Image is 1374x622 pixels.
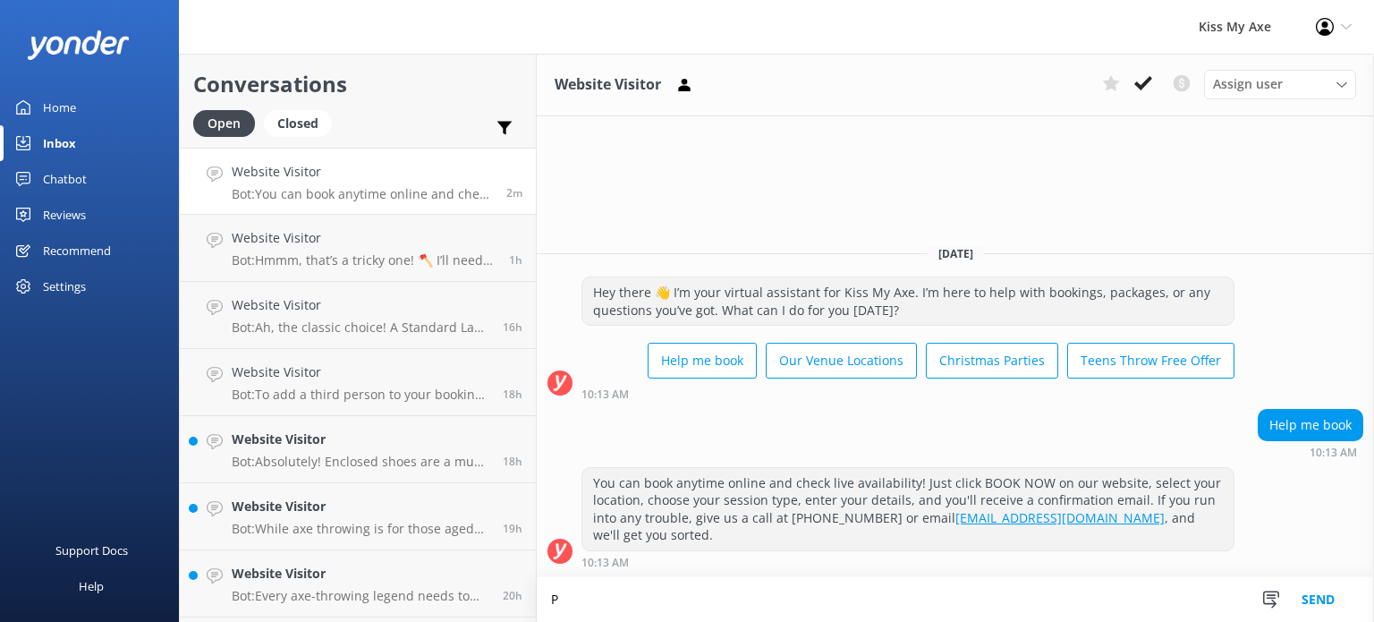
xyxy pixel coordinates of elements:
h4: Website Visitor [232,497,489,516]
div: You can book anytime online and check live availability! Just click BOOK NOW on our website, sele... [582,468,1234,550]
span: Oct 06 2025 05:29pm (UTC +11:00) Australia/Sydney [503,320,522,335]
h4: Website Visitor [232,564,489,584]
textarea: P [537,577,1374,622]
h4: Website Visitor [232,162,493,182]
div: Reviews [43,197,86,233]
span: Assign user [1213,74,1283,94]
h4: Website Visitor [232,228,496,248]
a: Website VisitorBot:You can book anytime online and check live availability! Just click BOOK NOW o... [180,148,536,215]
div: Oct 07 2025 10:13am (UTC +11:00) Australia/Sydney [1258,446,1363,458]
p: Bot: Ah, the classic choice! A Standard Lane means you might be sharing the fun with other groups... [232,320,489,336]
a: [EMAIL_ADDRESS][DOMAIN_NAME] [955,509,1165,526]
h4: Website Visitor [232,362,489,382]
h3: Website Visitor [555,73,661,97]
span: Oct 06 2025 03:34pm (UTC +11:00) Australia/Sydney [503,454,522,469]
div: Support Docs [55,533,128,568]
span: [DATE] [928,246,984,261]
strong: 10:13 AM [581,389,629,400]
h2: Conversations [193,67,522,101]
span: Oct 06 2025 02:23pm (UTC +11:00) Australia/Sydney [503,521,522,536]
a: Open [193,113,264,132]
a: Website VisitorBot:To add a third person to your booking, you'll need to modify your reservation.... [180,349,536,416]
div: Inbox [43,125,76,161]
div: Help me book [1259,410,1362,440]
button: Our Venue Locations [766,343,917,379]
span: Oct 06 2025 01:27pm (UTC +11:00) Australia/Sydney [503,588,522,603]
button: Christmas Parties [926,343,1058,379]
span: Oct 07 2025 10:13am (UTC +11:00) Australia/Sydney [506,185,522,200]
div: Oct 07 2025 10:13am (UTC +11:00) Australia/Sydney [581,388,1234,400]
p: Bot: While axe throwing is for those aged [DEMOGRAPHIC_DATA] and up, kids of any age can enjoy Gl... [232,521,489,537]
div: Hey there 👋 I’m your virtual assistant for Kiss My Axe. I’m here to help with bookings, packages,... [582,277,1234,325]
div: Assign User [1204,70,1356,98]
a: Website VisitorBot:Hmmm, that’s a tricky one! 🪓 I’ll need to pass this on to the Customer Service... [180,215,536,282]
div: Recommend [43,233,111,268]
h4: Website Visitor [232,430,489,449]
div: Settings [43,268,86,304]
p: Bot: Absolutely! Enclosed shoes are a must for Glow Darts to keep those toes safe while you're ha... [232,454,489,470]
button: Help me book [648,343,757,379]
div: Oct 07 2025 10:13am (UTC +11:00) Australia/Sydney [581,556,1234,568]
div: Home [43,89,76,125]
div: Chatbot [43,161,87,197]
h4: Website Visitor [232,295,489,315]
a: Website VisitorBot:While axe throwing is for those aged [DEMOGRAPHIC_DATA] and up, kids of any ag... [180,483,536,550]
div: Help [79,568,104,604]
a: Website VisitorBot:Absolutely! Enclosed shoes are a must for Glow Darts to keep those toes safe w... [180,416,536,483]
strong: 10:13 AM [581,558,629,568]
img: yonder-white-logo.png [27,30,130,60]
a: Website VisitorBot:Every axe-throwing legend needs to sign a safety waiver before their session. ... [180,550,536,618]
span: Oct 07 2025 09:04am (UTC +11:00) Australia/Sydney [509,252,522,268]
div: Open [193,110,255,137]
span: Oct 06 2025 03:34pm (UTC +11:00) Australia/Sydney [503,387,522,402]
a: Closed [264,113,341,132]
p: Bot: Every axe-throwing legend needs to sign a safety waiver before their session. If you haven't... [232,588,489,604]
button: Send [1285,577,1352,622]
p: Bot: To add a third person to your booking, you'll need to modify your reservation. You can do th... [232,387,489,403]
div: Closed [264,110,332,137]
p: Bot: Hmmm, that’s a tricky one! 🪓 I’ll need to pass this on to the Customer Service Team — someon... [232,252,496,268]
a: Website VisitorBot:Ah, the classic choice! A Standard Lane means you might be sharing the fun wit... [180,282,536,349]
p: Bot: You can book anytime online and check live availability! Just click BOOK NOW on our website,... [232,186,493,202]
button: Teens Throw Free Offer [1067,343,1234,379]
strong: 10:13 AM [1310,447,1357,458]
